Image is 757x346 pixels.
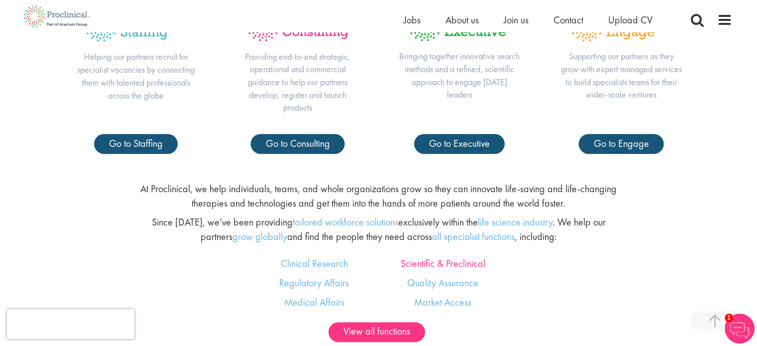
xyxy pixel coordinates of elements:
span: Go to Engage [594,137,649,150]
p: At Proclinical, we help individuals, teams, and whole organizations grow so they can innovate lif... [128,182,628,210]
a: Market Access [414,296,471,309]
img: Chatbot [725,314,755,344]
a: Scientific & Preclinical [401,257,485,270]
span: Go to Consulting [266,137,330,150]
a: Go to Engage [579,134,664,154]
p: Since [DATE], we’ve been providing exclusively within the . We help our partners and find the peo... [128,215,628,243]
p: Supporting our partners as they grow with expert managed services to build specialists teams for ... [560,50,682,101]
a: Medical Affairs [284,296,344,309]
span: Go to Executive [429,137,490,150]
a: Contact [553,13,583,26]
a: Jobs [404,13,421,26]
a: About us [445,13,479,26]
a: life science industry [477,216,552,229]
p: Bringing together innovative search methods and a refined, scientific approach to engage [DATE] l... [399,50,521,101]
a: grow globally [232,230,287,243]
p: Helping our partners recruit for specialist vacancies by connecting them with talented profession... [75,50,197,102]
a: View all functions [328,322,425,342]
a: Join us [504,13,529,26]
a: Upload CV [608,13,652,26]
a: Regulatory Affairs [279,276,349,289]
span: 1 [725,314,733,322]
a: all specialist functions [432,230,514,243]
a: Quality Assurance [407,276,478,289]
iframe: reCAPTCHA [7,309,134,339]
span: Go to Staffing [109,137,163,150]
a: tailored workforce solutions [292,216,398,229]
a: Go to Consulting [251,134,345,154]
p: Providing end-to-end strategic, operational and commercial guidance to help our partners develop,... [237,50,359,115]
a: Go to Executive [414,134,505,154]
a: Clinical Research [281,257,348,270]
a: Go to Staffing [94,134,178,154]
